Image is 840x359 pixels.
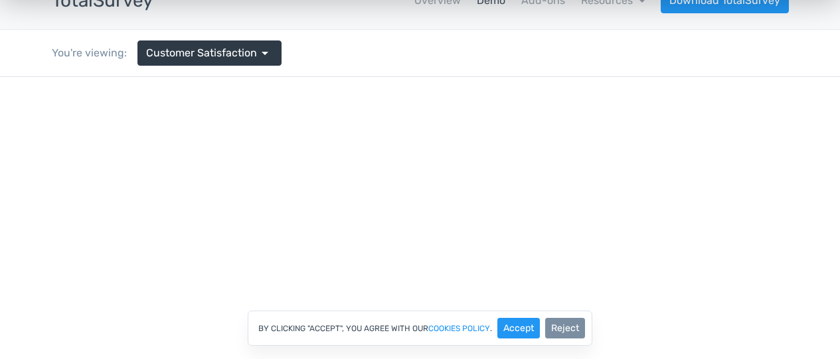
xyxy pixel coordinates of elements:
[248,311,592,346] div: By clicking "Accept", you agree with our .
[137,40,282,66] a: Customer Satisfaction arrow_drop_down
[146,45,257,61] span: Customer Satisfaction
[257,45,273,61] span: arrow_drop_down
[428,324,490,332] a: cookies policy
[497,318,540,338] button: Accept
[545,318,585,338] button: Reject
[52,45,137,61] div: You're viewing:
